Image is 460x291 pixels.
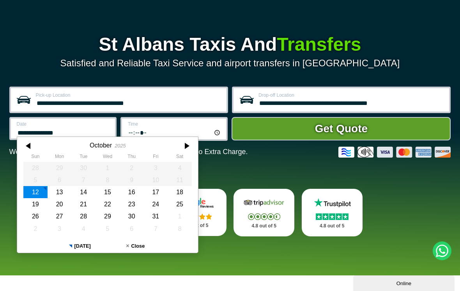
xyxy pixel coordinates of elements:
[96,198,120,210] div: 22 October 2025
[9,148,248,156] p: We Now Accept Card & Contactless Payment In
[71,223,96,235] div: 04 November 2025
[96,186,120,198] div: 15 October 2025
[115,143,126,149] div: 2025
[168,174,192,186] div: 11 October 2025
[353,274,456,291] iframe: chat widget
[302,189,363,236] a: Trustpilot Stars 4.8 out of 5
[168,198,192,210] div: 25 October 2025
[23,186,48,198] div: 12 October 2025
[168,162,192,174] div: 04 October 2025
[23,154,48,161] th: Sunday
[47,210,71,222] div: 27 October 2025
[9,58,451,69] p: Satisfied and Reliable Taxi Service and airport transfers in [GEOGRAPHIC_DATA]
[316,213,349,220] img: Stars
[143,210,168,222] div: 31 October 2025
[119,198,143,210] div: 23 October 2025
[119,186,143,198] div: 16 October 2025
[242,221,286,231] p: 4.8 out of 5
[71,154,96,161] th: Tuesday
[71,210,96,222] div: 28 October 2025
[119,223,143,235] div: 06 November 2025
[71,162,96,174] div: 30 September 2025
[158,148,248,156] span: The Car at No Extra Charge.
[96,154,120,161] th: Wednesday
[143,174,168,186] div: 10 October 2025
[128,122,221,126] label: Time
[108,240,163,253] button: Close
[71,174,96,186] div: 07 October 2025
[47,198,71,210] div: 20 October 2025
[71,186,96,198] div: 14 October 2025
[242,197,286,208] img: Tripadvisor
[47,162,71,174] div: 29 September 2025
[143,223,168,235] div: 07 November 2025
[277,34,361,55] span: Transfers
[168,154,192,161] th: Saturday
[232,117,451,140] button: Get Quote
[23,198,48,210] div: 19 October 2025
[143,186,168,198] div: 17 October 2025
[47,154,71,161] th: Monday
[47,223,71,235] div: 03 November 2025
[17,122,110,126] label: Date
[338,147,451,158] img: Credit And Debit Cards
[248,213,280,220] img: Stars
[23,162,48,174] div: 28 September 2025
[143,154,168,161] th: Friday
[23,174,48,186] div: 05 October 2025
[143,198,168,210] div: 24 October 2025
[47,186,71,198] div: 13 October 2025
[23,223,48,235] div: 02 November 2025
[52,240,108,253] button: [DATE]
[168,223,192,235] div: 08 November 2025
[36,93,222,98] label: Pick-up Location
[168,210,192,222] div: 01 November 2025
[234,189,294,236] a: Tripadvisor Stars 4.8 out of 5
[96,174,120,186] div: 08 October 2025
[119,154,143,161] th: Thursday
[90,142,112,149] div: October
[47,174,71,186] div: 06 October 2025
[310,197,354,208] img: Trustpilot
[119,162,143,174] div: 02 October 2025
[23,210,48,222] div: 26 October 2025
[96,223,120,235] div: 05 November 2025
[258,93,444,98] label: Drop-off Location
[9,35,451,54] h1: St Albans Taxis And
[119,174,143,186] div: 09 October 2025
[96,162,120,174] div: 01 October 2025
[143,162,168,174] div: 03 October 2025
[96,210,120,222] div: 29 October 2025
[119,210,143,222] div: 30 October 2025
[310,221,354,231] p: 4.8 out of 5
[71,198,96,210] div: 21 October 2025
[168,186,192,198] div: 18 October 2025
